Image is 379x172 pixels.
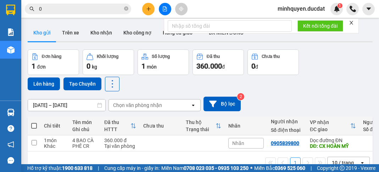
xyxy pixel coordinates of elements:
button: Số lượng1món [138,49,189,75]
span: caret-down [366,6,372,12]
div: Khối lượng [97,54,118,59]
img: phone-icon [350,6,356,12]
svg: open [190,102,196,108]
span: search [29,6,34,11]
strong: 1900 633 818 [62,165,93,171]
button: Kho công nợ [118,24,157,41]
button: Tạo Chuyến [63,77,101,90]
button: Kho gửi [28,24,56,41]
span: aim [179,6,184,11]
img: warehouse-icon [7,109,15,116]
div: Tên món [72,119,97,125]
span: 1 [141,62,145,70]
button: Lên hàng [28,77,60,90]
span: 1 [32,62,35,70]
span: 0 [87,62,90,70]
span: file-add [162,6,167,11]
th: Toggle SortBy [306,117,360,135]
span: kg [92,64,97,70]
span: món [147,64,157,70]
span: Cung cấp máy in - giấy in: [104,164,160,172]
button: plus [142,3,155,15]
div: Dọc đường ĐN [310,138,356,143]
div: Người nhận [271,119,303,124]
input: Tìm tên, số ĐT hoặc mã đơn [39,5,123,13]
button: 1 [290,157,301,168]
div: 360.000 đ [104,138,136,143]
div: Chưa thu [143,123,179,129]
div: HTTT [104,127,130,132]
sup: 1 [338,3,342,8]
span: Miền Nam [161,164,249,172]
button: caret-down [362,3,375,15]
div: Nhãn [228,123,264,129]
strong: 0369 525 060 [275,165,305,171]
span: 1 [339,3,341,8]
div: Chọn văn phòng nhận [113,102,162,109]
div: Trạng thái [186,127,216,132]
span: question-circle [7,125,14,132]
button: Hàng đã giao [157,24,198,41]
div: Số điện thoại [271,127,303,133]
div: 1 món [44,138,65,143]
span: close [349,20,354,25]
div: 10 / trang [332,159,354,166]
div: DĐ: CX HOÀN MỸ [310,143,356,149]
span: | [311,164,312,172]
span: Nhãn [232,140,244,146]
span: close-circle [124,6,128,12]
button: Đơn hàng1đơn [28,49,79,75]
button: Chưa thu0đ [247,49,299,75]
span: 360.000 [196,62,222,70]
div: Số lượng [152,54,170,59]
span: | [98,164,99,172]
button: aim [175,3,188,15]
button: file-add [159,3,171,15]
button: Kho nhận [85,24,118,41]
img: icon-new-feature [334,6,340,12]
img: warehouse-icon [7,46,15,54]
span: copyright [340,166,345,171]
button: Trên xe [56,24,85,41]
div: Thu hộ [186,119,216,125]
div: Ghi chú [72,127,97,132]
div: Đã thu [104,119,130,125]
input: Nhập số tổng đài [168,20,292,32]
div: Chưa thu [262,54,280,59]
span: message [7,157,14,164]
span: 0 [251,62,255,70]
span: đơn [37,64,46,70]
svg: open [360,160,365,166]
button: Bộ lọc [204,97,241,111]
sup: 2 [237,93,244,100]
img: logo-vxr [6,5,15,15]
span: plus [146,6,151,11]
span: ⚪️ [250,167,252,170]
strong: 0708 023 035 - 0935 103 250 [184,165,249,171]
button: Khối lượng0kg [83,49,134,75]
span: Kết nối tổng đài [303,22,338,30]
input: Select a date range. [28,100,105,111]
span: Hỗ trợ kỹ thuật: [27,164,93,172]
th: Toggle SortBy [182,117,225,135]
span: Miền Bắc [254,164,305,172]
button: Đã thu360.000đ [193,49,244,75]
div: VP nhận [310,119,350,125]
span: close-circle [124,6,128,11]
span: đ [255,64,258,70]
div: Tại văn phòng [104,143,136,149]
div: ĐC giao [310,127,350,132]
th: Toggle SortBy [101,117,140,135]
div: Đã thu [207,54,220,59]
span: đ [222,64,225,70]
img: solution-icon [7,28,15,36]
span: minhquyen.ducdat [272,4,330,13]
span: notification [7,141,14,148]
div: Chi tiết [44,123,65,129]
div: Đơn hàng [42,54,61,59]
div: 0905839800 [271,140,299,146]
div: Khác [44,143,65,149]
div: 4 BAO CÀ PHÊ CR [72,138,97,149]
button: Kết nối tổng đài [297,20,343,32]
